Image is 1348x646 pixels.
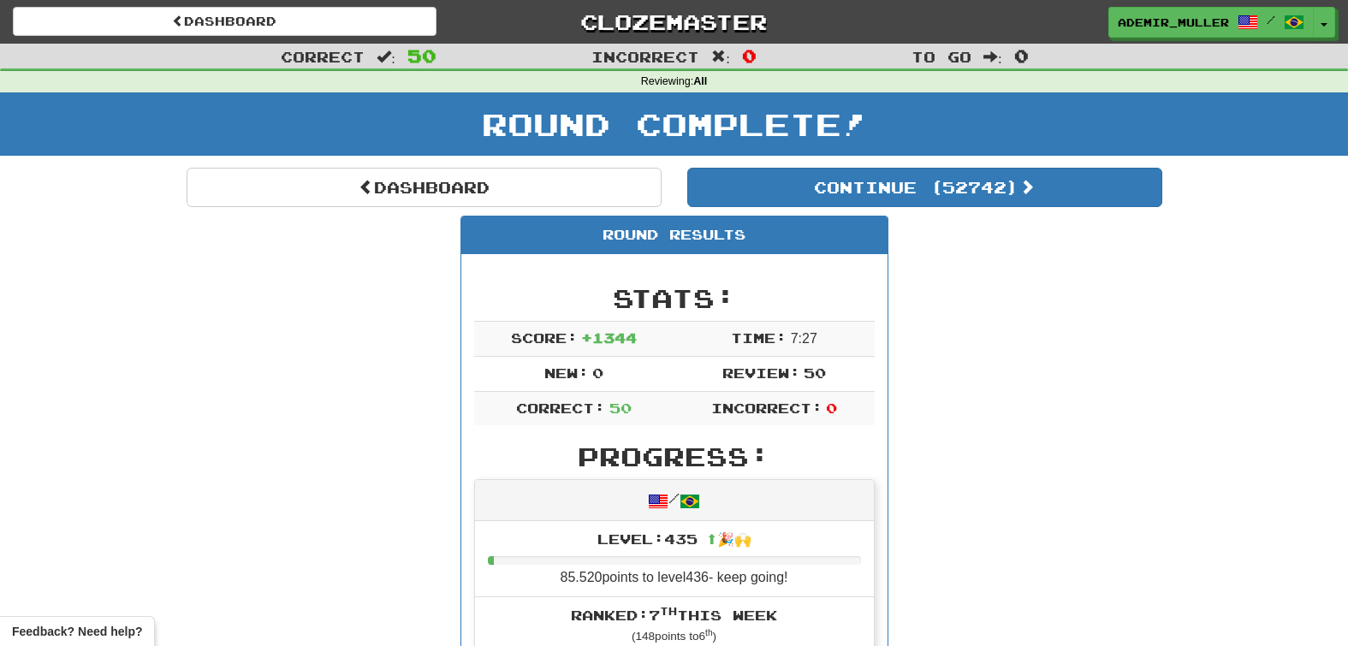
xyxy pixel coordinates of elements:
span: 50 [609,400,632,416]
span: 0 [592,364,603,381]
h2: Stats: [474,284,875,312]
span: Open feedback widget [12,623,142,640]
span: Incorrect: [711,400,822,416]
span: New: [544,364,589,381]
a: Dashboard [187,168,662,207]
span: 0 [1014,45,1029,66]
span: 50 [407,45,436,66]
span: Score: [511,329,578,346]
button: Continue (52742) [687,168,1162,207]
a: Ademir_Muller / [1108,7,1314,38]
span: + 1344 [581,329,637,346]
span: Ademir_Muller [1118,15,1229,30]
div: / [475,480,874,520]
span: ⬆🎉🙌 [698,530,751,547]
small: ( 148 points to 6 ) [632,630,716,643]
span: : [983,50,1002,64]
span: 0 [742,45,757,66]
span: Incorrect [591,48,699,65]
div: Round Results [461,216,888,254]
strong: All [693,75,707,87]
span: 50 [804,364,826,381]
li: 85.520 points to level 436 - keep going! [475,521,874,598]
sup: th [660,605,677,617]
span: / [1267,14,1275,26]
sup: th [705,628,713,637]
a: Clozemaster [462,7,886,37]
h2: Progress: [474,442,875,471]
span: Review: [722,364,800,381]
h1: Round Complete! [6,107,1342,141]
span: Ranked: 7 this week [571,607,777,623]
span: Level: 435 [597,530,751,547]
span: 0 [826,400,837,416]
span: Correct [281,48,365,65]
span: To go [912,48,971,65]
a: Dashboard [13,7,436,36]
span: Correct: [516,400,605,416]
span: 7 : 27 [791,331,817,346]
span: : [711,50,730,64]
span: : [377,50,395,64]
span: Time: [731,329,787,346]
